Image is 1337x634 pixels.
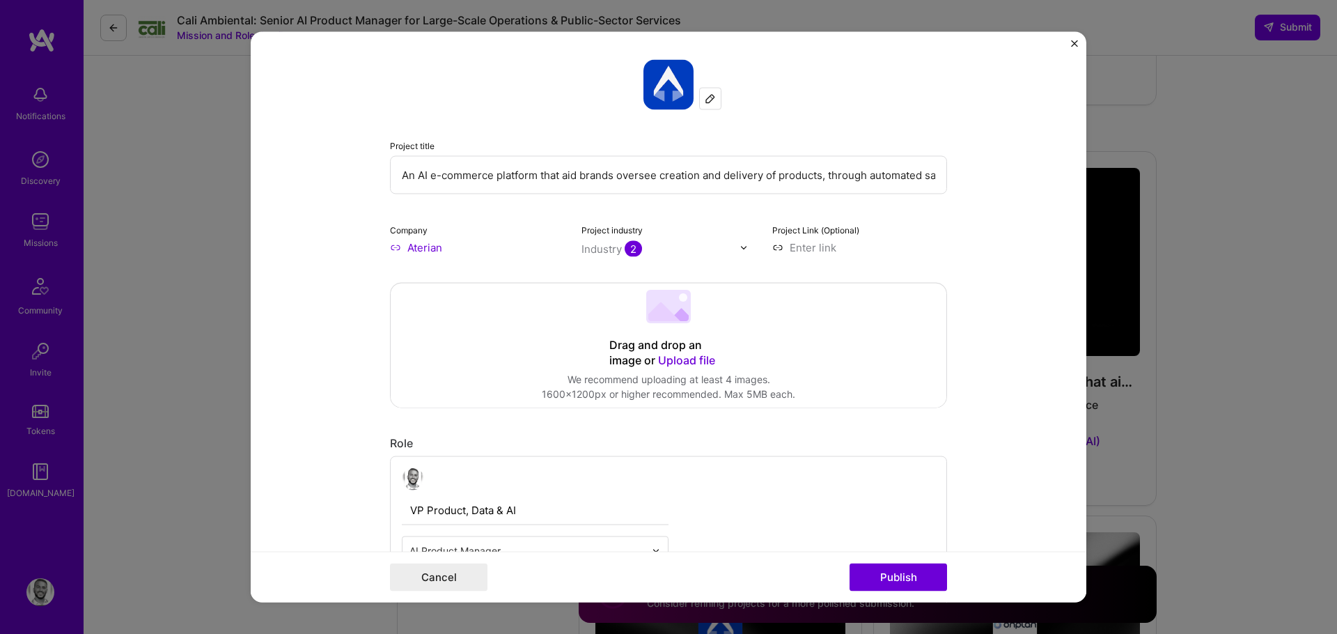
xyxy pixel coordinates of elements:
[581,242,642,256] div: Industry
[390,240,565,255] input: Enter name or website
[740,243,748,252] img: drop icon
[390,225,428,235] label: Company
[390,564,487,592] button: Cancel
[390,436,947,451] div: Role
[625,241,642,257] span: 2
[402,496,668,525] input: Role Name
[705,93,716,105] img: Edit
[850,564,947,592] button: Publish
[772,225,859,235] label: Project Link (Optional)
[390,141,435,151] label: Project title
[390,283,947,408] div: Drag and drop an image or Upload fileWe recommend uploading at least 4 images.1600x1200px or high...
[658,353,715,367] span: Upload file
[609,338,728,369] div: Drag and drop an image or
[772,240,947,255] input: Enter link
[643,60,694,110] img: Company logo
[652,546,660,555] img: drop icon
[1071,40,1078,55] button: Close
[700,88,721,109] div: Edit
[581,225,643,235] label: Project industry
[542,371,795,386] div: We recommend uploading at least 4 images.
[542,386,795,401] div: 1600x1200px or higher recommended. Max 5MB each.
[390,156,947,194] input: Enter the name of the project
